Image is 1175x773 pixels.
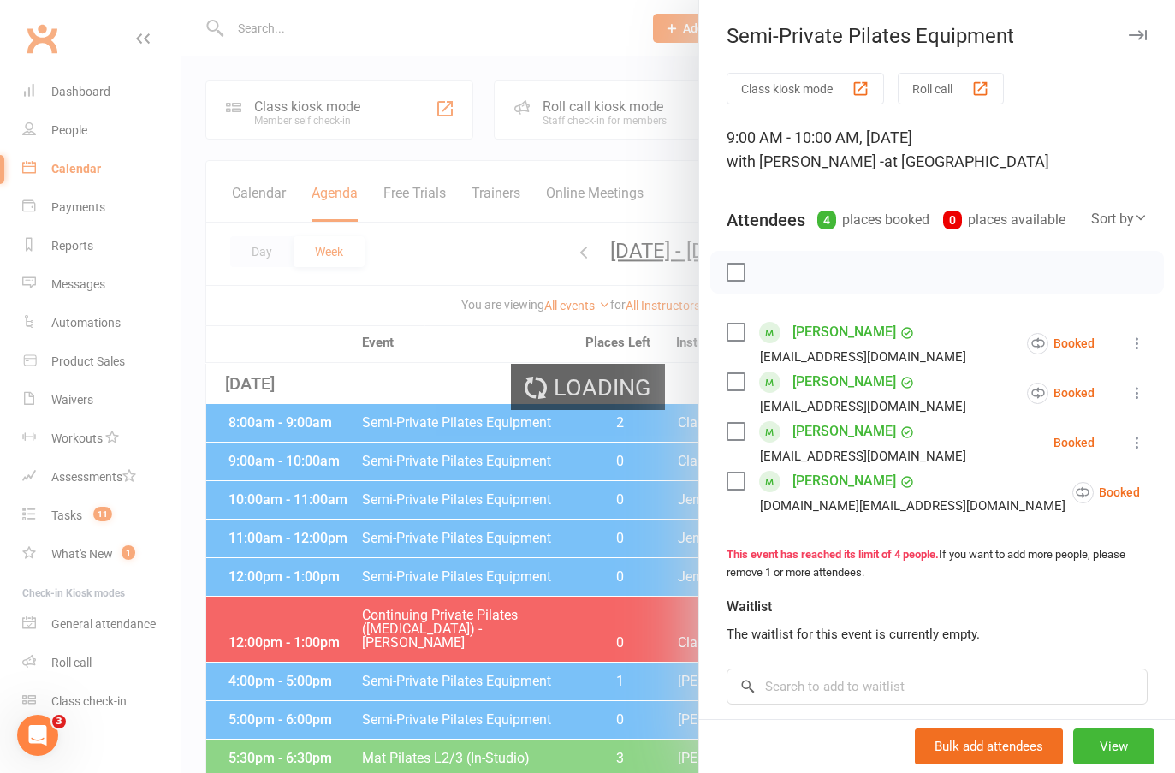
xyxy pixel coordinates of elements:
[727,595,775,619] div: Waitlist
[727,73,884,104] button: Class kiosk mode
[943,211,962,229] div: 0
[760,395,966,418] div: [EMAIL_ADDRESS][DOMAIN_NAME]
[760,495,1065,517] div: [DOMAIN_NAME][EMAIL_ADDRESS][DOMAIN_NAME]
[898,73,1004,104] button: Roll call
[727,208,805,232] div: Attendees
[817,211,836,229] div: 4
[699,24,1175,48] div: Semi-Private Pilates Equipment
[1091,208,1148,230] div: Sort by
[760,445,966,467] div: [EMAIL_ADDRESS][DOMAIN_NAME]
[727,548,939,561] strong: This event has reached its limit of 4 people.
[1053,437,1095,449] div: Booked
[1027,383,1095,404] div: Booked
[792,418,896,445] a: [PERSON_NAME]
[884,152,1049,170] span: at [GEOGRAPHIC_DATA]
[1027,333,1095,354] div: Booked
[760,346,966,368] div: [EMAIL_ADDRESS][DOMAIN_NAME]
[792,368,896,395] a: [PERSON_NAME]
[792,467,896,495] a: [PERSON_NAME]
[943,208,1065,232] div: places available
[915,728,1063,764] button: Bulk add attendees
[727,546,1148,582] div: If you want to add more people, please remove 1 or more attendees.
[1073,728,1154,764] button: View
[727,669,1148,705] input: Search to add to waitlist
[727,624,1148,645] div: The waitlist for this event is currently empty.
[817,208,929,232] div: places booked
[727,126,1148,174] div: 9:00 AM - 10:00 AM, [DATE]
[792,318,896,346] a: [PERSON_NAME]
[727,152,884,170] span: with [PERSON_NAME] -
[52,715,66,728] span: 3
[1072,482,1140,503] div: Booked
[17,715,58,756] iframe: Intercom live chat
